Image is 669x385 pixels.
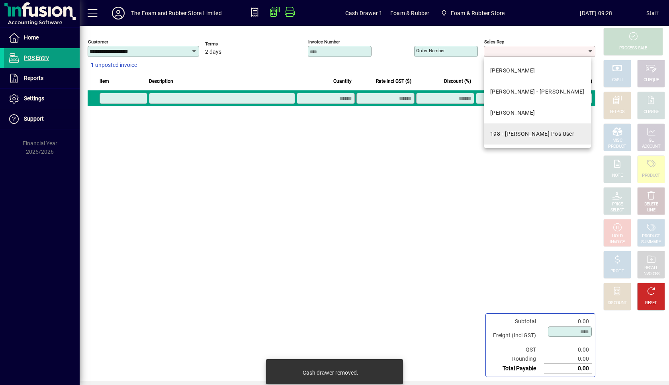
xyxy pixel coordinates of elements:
span: Quantity [333,77,352,86]
mat-label: Order number [416,48,445,53]
div: PRICE [612,201,623,207]
mat-option: DAVE - Dave [484,60,591,81]
div: PRODUCT [642,173,660,179]
span: [DATE] 09:28 [546,7,646,20]
mat-label: Invoice number [308,39,340,45]
td: 0.00 [544,317,592,326]
div: CHEQUE [644,77,659,83]
div: INVOICES [642,271,659,277]
span: Support [24,115,44,122]
a: Home [4,28,80,48]
td: Rounding [489,354,544,364]
span: 1 unposted invoice [91,61,137,69]
div: SUMMARY [641,239,661,245]
a: Support [4,109,80,129]
mat-option: 198 - Shane Pos User [484,123,591,145]
div: Cash drawer removed. [303,369,358,377]
button: 1 unposted invoice [88,58,140,72]
span: Rate incl GST ($) [376,77,411,86]
span: Cash Drawer 1 [345,7,382,20]
span: Reports [24,75,43,81]
mat-option: SHANE - Shane [484,102,591,123]
div: NOTE [612,173,622,179]
td: 0.00 [544,345,592,354]
a: Settings [4,89,80,109]
div: GL [649,138,654,144]
mat-option: EMMA - Emma Ormsby [484,81,591,102]
div: [PERSON_NAME] [490,66,535,75]
span: Foam & Rubber Store [437,6,508,20]
div: CHARGE [644,109,659,115]
div: EFTPOS [610,109,625,115]
span: Description [149,77,173,86]
div: ACCOUNT [642,144,660,150]
div: SELECT [610,207,624,213]
td: Subtotal [489,317,544,326]
span: Foam & Rubber Store [451,7,505,20]
div: MISC [612,138,622,144]
td: 0.00 [544,364,592,373]
span: POS Entry [24,55,49,61]
div: PRODUCT [642,233,660,239]
div: INVOICE [610,239,624,245]
div: HOLD [612,233,622,239]
span: Foam & Rubber [390,7,429,20]
div: PRODUCT [608,144,626,150]
div: RESET [645,300,657,306]
div: PROFIT [610,268,624,274]
div: RECALL [644,265,658,271]
div: 198 - [PERSON_NAME] Pos User [490,130,574,138]
mat-label: Customer [88,39,108,45]
td: GST [489,345,544,354]
mat-label: Sales rep [484,39,504,45]
span: Discount (%) [444,77,471,86]
div: DELETE [644,201,658,207]
span: Home [24,34,39,41]
td: Total Payable [489,364,544,373]
div: LINE [647,207,655,213]
button: Profile [106,6,131,20]
span: 2 days [205,49,221,55]
td: 0.00 [544,354,592,364]
div: The Foam and Rubber Store Limited [131,7,222,20]
span: Item [100,77,109,86]
span: Terms [205,41,253,47]
td: Freight (Incl GST) [489,326,544,345]
div: Staff [646,7,659,20]
div: [PERSON_NAME] - [PERSON_NAME] [490,88,585,96]
span: Settings [24,95,44,102]
a: Reports [4,68,80,88]
div: CASH [612,77,622,83]
div: PROCESS SALE [619,45,647,51]
div: DISCOUNT [608,300,627,306]
div: [PERSON_NAME] [490,109,535,117]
